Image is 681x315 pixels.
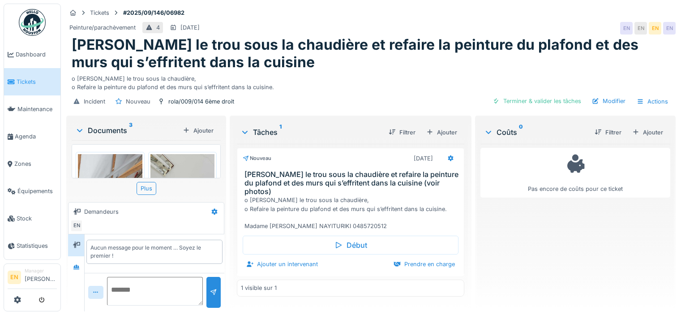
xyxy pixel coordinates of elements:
[168,97,234,106] div: rola/009/014 6ème droit
[15,132,57,141] span: Agenda
[663,22,676,35] div: EN
[16,50,57,59] span: Dashboard
[243,155,271,162] div: Nouveau
[90,244,218,260] div: Aucun message pour le moment … Soyez le premier !
[72,71,670,91] div: o [PERSON_NAME] le trou sous la chaudière, o Refaire la peinture du plafond et des murs qui s’eff...
[390,258,458,270] div: Prendre en charge
[14,160,57,168] span: Zones
[70,220,83,232] div: EN
[385,126,419,138] div: Filtrer
[4,41,60,68] a: Dashboard
[8,268,57,289] a: EN Manager[PERSON_NAME]
[4,177,60,205] a: Équipements
[25,268,57,274] div: Manager
[633,95,672,108] div: Actions
[423,126,461,138] div: Ajouter
[17,214,57,223] span: Stock
[75,125,179,136] div: Documents
[243,236,458,255] div: Début
[17,105,57,113] span: Maintenance
[17,187,57,195] span: Équipements
[156,23,160,32] div: 4
[72,36,670,71] h1: [PERSON_NAME] le trou sous la chaudière et refaire la peinture du plafond et des murs qui s’effri...
[591,126,625,138] div: Filtrer
[519,127,523,138] sup: 0
[180,23,200,32] div: [DATE]
[150,154,215,255] img: bft1tqw5iggxim6gxnx3hihhea27
[241,284,277,292] div: 1 visible sur 1
[126,97,150,106] div: Nouveau
[649,22,661,35] div: EN
[414,154,433,163] div: [DATE]
[244,170,460,196] h3: [PERSON_NAME] le trou sous la chaudière et refaire la peinture du plafond et des murs qui s’effri...
[240,127,381,138] div: Tâches
[629,126,667,138] div: Ajouter
[17,242,57,250] span: Statistiques
[588,95,629,107] div: Modifier
[4,68,60,95] a: Tickets
[8,271,21,284] li: EN
[489,95,585,107] div: Terminer & valider les tâches
[634,22,647,35] div: EN
[78,154,142,255] img: cl3cm2pq7azjwtevd35oz5hs8luj
[17,78,57,86] span: Tickets
[4,95,60,123] a: Maintenance
[179,125,217,137] div: Ajouter
[25,268,57,287] li: [PERSON_NAME]
[484,127,587,138] div: Coûts
[120,9,188,17] strong: #2025/09/146/06982
[84,207,119,216] div: Demandeurs
[279,127,282,138] sup: 1
[244,196,460,230] div: o [PERSON_NAME] le trou sous la chaudière, o Refaire la peinture du plafond et des murs qui s’eff...
[4,150,60,177] a: Zones
[620,22,633,35] div: EN
[69,23,136,32] div: Peinture/parachèvement
[486,152,664,194] div: Pas encore de coûts pour ce ticket
[243,258,321,270] div: Ajouter un intervenant
[84,97,105,106] div: Incident
[129,125,133,136] sup: 3
[4,205,60,232] a: Stock
[90,9,109,17] div: Tickets
[137,182,156,195] div: Plus
[4,232,60,259] a: Statistiques
[4,123,60,150] a: Agenda
[19,9,46,36] img: Badge_color-CXgf-gQk.svg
